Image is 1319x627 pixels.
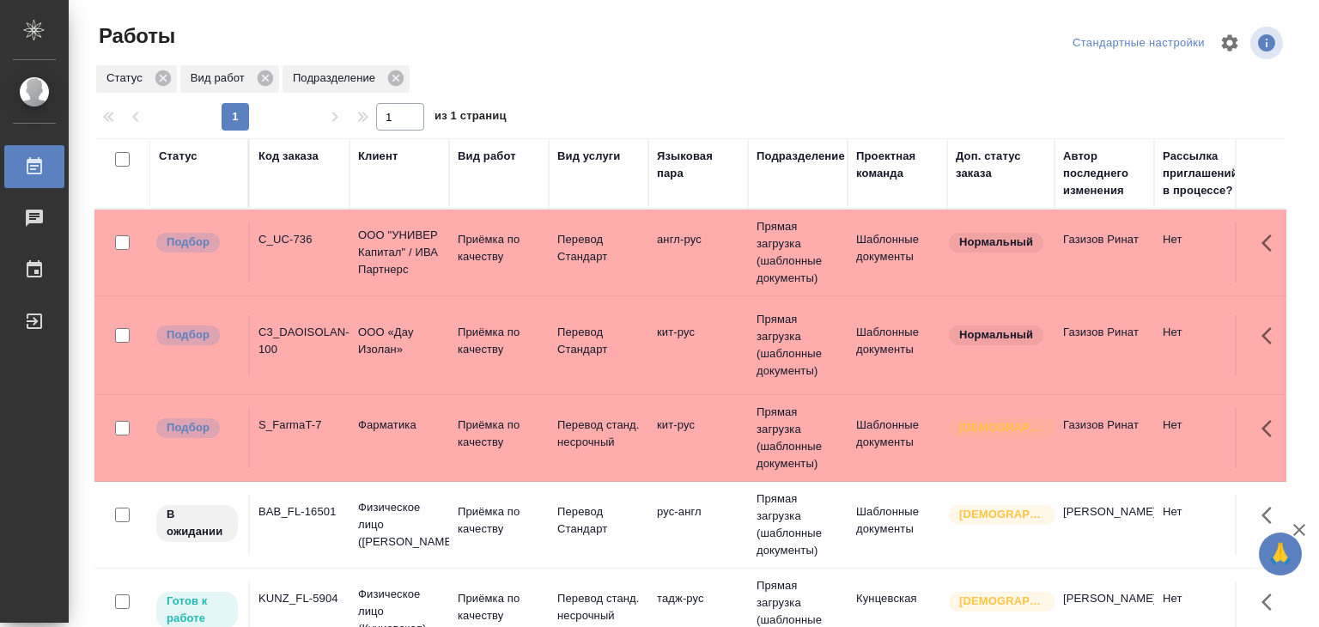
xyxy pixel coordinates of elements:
[557,417,640,451] p: Перевод станд. несрочный
[1251,222,1292,264] button: Здесь прячутся важные кнопки
[848,408,947,468] td: Шаблонные документы
[1163,148,1245,199] div: Рассылка приглашений в процессе?
[167,593,228,627] p: Готов к работе
[648,315,748,375] td: кит-рус
[557,590,640,624] p: Перевод станд. несрочный
[557,148,621,165] div: Вид услуги
[458,503,540,538] p: Приёмка по качеству
[155,231,240,254] div: Можно подбирать исполнителей
[106,70,149,87] p: Статус
[748,395,848,481] td: Прямая загрузка (шаблонные документы)
[1209,22,1250,64] span: Настроить таблицу
[856,148,939,182] div: Проектная команда
[258,417,341,434] div: S_FarmaT-7
[358,227,441,278] p: ООО "УНИВЕР Капитал" / ИВА Партнерс
[167,326,210,344] p: Подбор
[358,324,441,358] p: ООО «Дау Изолан»
[258,324,341,358] div: C3_DAOISOLAN-100
[648,408,748,468] td: кит-рус
[1251,495,1292,536] button: Здесь прячутся важные кнопки
[1063,148,1146,199] div: Автор последнего изменения
[557,324,640,358] p: Перевод Стандарт
[748,302,848,388] td: Прямая загрузка (шаблонные документы)
[167,506,228,540] p: В ожидании
[1154,408,1254,468] td: Нет
[94,22,175,50] span: Работы
[1055,408,1154,468] td: Газизов Ринат
[458,324,540,358] p: Приёмка по качеству
[959,326,1033,344] p: Нормальный
[1055,222,1154,283] td: Газизов Ринат
[358,148,398,165] div: Клиент
[155,417,240,440] div: Можно подбирать исполнителей
[1154,495,1254,555] td: Нет
[1055,495,1154,555] td: [PERSON_NAME]
[757,148,845,165] div: Подразделение
[358,499,441,551] p: Физическое лицо ([PERSON_NAME])
[258,503,341,520] div: BAB_FL-16501
[657,148,739,182] div: Языковая пара
[1154,315,1254,375] td: Нет
[1154,222,1254,283] td: Нет
[748,482,848,568] td: Прямая загрузка (шаблонные документы)
[458,148,516,165] div: Вид работ
[648,495,748,555] td: рус-англ
[848,315,947,375] td: Шаблонные документы
[1251,581,1292,623] button: Здесь прячутся важные кнопки
[293,70,381,87] p: Подразделение
[155,324,240,347] div: Можно подбирать исполнителей
[159,148,198,165] div: Статус
[258,231,341,248] div: C_UC-736
[258,148,319,165] div: Код заказа
[258,590,341,607] div: KUNZ_FL-5904
[458,231,540,265] p: Приёмка по качеству
[1251,408,1292,449] button: Здесь прячутся важные кнопки
[557,503,640,538] p: Перевод Стандарт
[748,210,848,295] td: Прямая загрузка (шаблонные документы)
[155,503,240,544] div: Исполнитель назначен, приступать к работе пока рано
[1251,315,1292,356] button: Здесь прячутся важные кнопки
[458,417,540,451] p: Приёмка по качеству
[956,148,1046,182] div: Доп. статус заказа
[1259,533,1302,575] button: 🙏
[435,106,507,131] span: из 1 страниц
[167,419,210,436] p: Подбор
[96,65,177,93] div: Статус
[1250,27,1286,59] span: Посмотреть информацию
[191,70,251,87] p: Вид работ
[959,419,1045,436] p: [DEMOGRAPHIC_DATA]
[180,65,279,93] div: Вид работ
[1068,30,1209,57] div: split button
[283,65,410,93] div: Подразделение
[1266,536,1295,572] span: 🙏
[1055,315,1154,375] td: Газизов Ринат
[358,417,441,434] p: Фарматика
[959,593,1045,610] p: [DEMOGRAPHIC_DATA]
[848,495,947,555] td: Шаблонные документы
[959,506,1045,523] p: [DEMOGRAPHIC_DATA]
[848,222,947,283] td: Шаблонные документы
[557,231,640,265] p: Перевод Стандарт
[648,222,748,283] td: англ-рус
[458,590,540,624] p: Приёмка по качеству
[959,234,1033,251] p: Нормальный
[167,234,210,251] p: Подбор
